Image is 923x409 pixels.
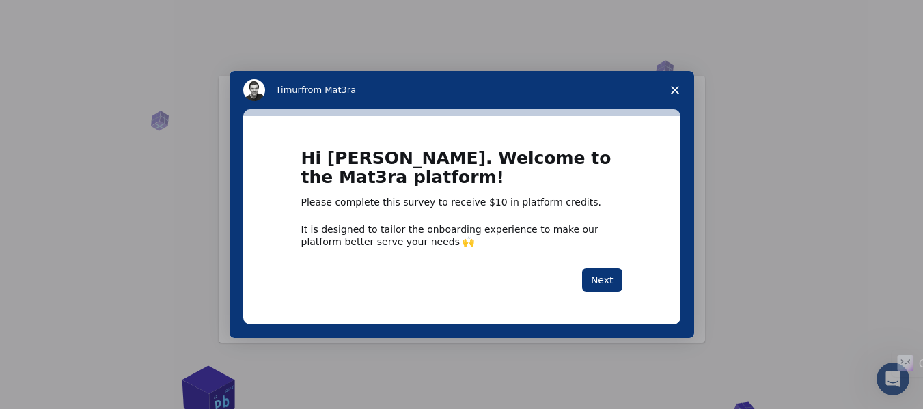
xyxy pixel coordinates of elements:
[301,196,622,210] div: Please complete this survey to receive $10 in platform credits.
[243,79,265,101] img: Profile image for Timur
[301,85,356,95] span: from Mat3ra
[582,268,622,292] button: Next
[301,149,622,196] h1: Hi [PERSON_NAME]. Welcome to the Mat3ra platform!
[656,71,694,109] span: Close survey
[276,85,301,95] span: Timur
[27,10,77,22] span: Support
[301,223,622,248] div: It is designed to tailor the onboarding experience to make our platform better serve your needs 🙌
